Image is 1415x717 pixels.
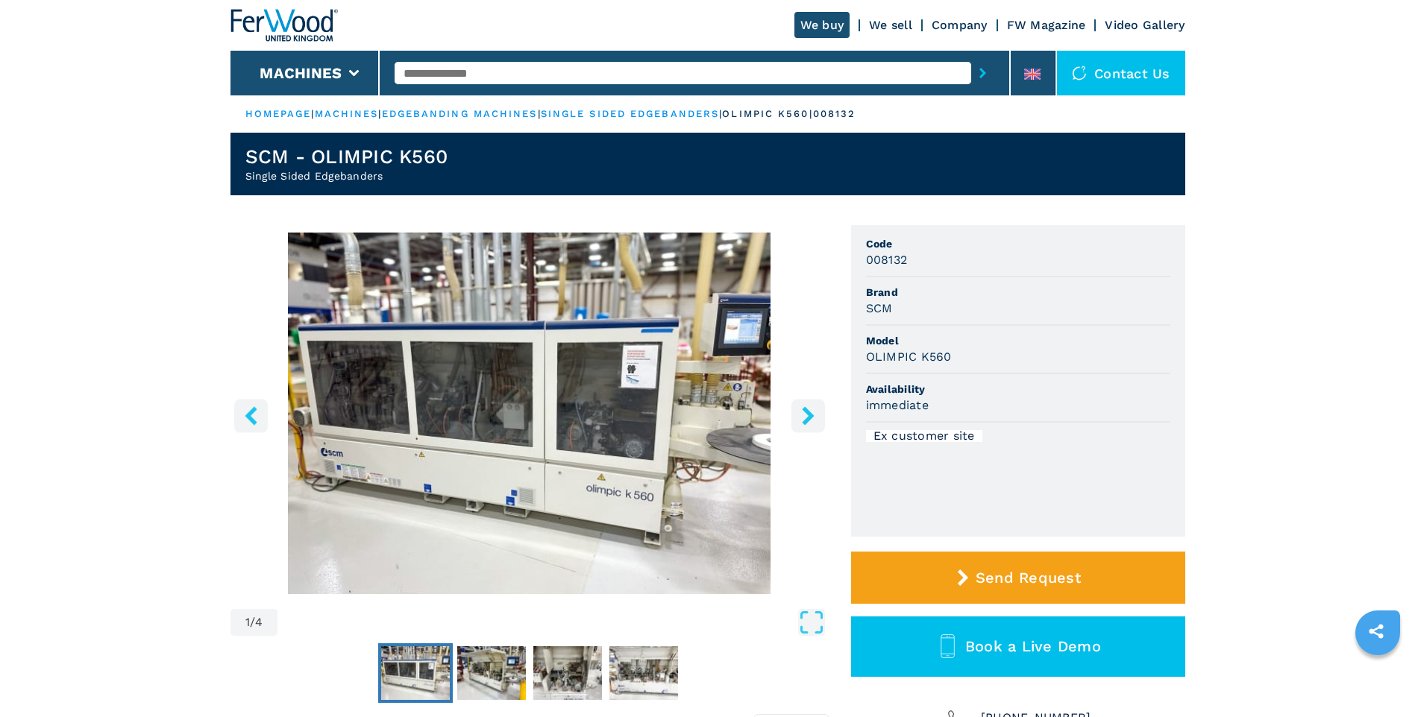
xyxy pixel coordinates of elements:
h1: SCM - OLIMPIC K560 [245,145,448,168]
span: | [719,108,722,119]
img: be0bdb422b05d7d766eb567b353e40bc [609,646,678,700]
h3: immediate [866,397,929,414]
button: submit-button [971,56,994,90]
div: Ex customer site [866,430,982,442]
button: Open Fullscreen [281,609,824,636]
a: Company [932,18,988,32]
button: Book a Live Demo [851,616,1185,677]
div: Contact us [1057,51,1185,95]
button: Go to Slide 4 [606,643,681,703]
img: 6c94676ba4c1b188a1fc108e1d7bc5c8 [533,646,602,700]
img: 80f2523d7528f1320bb0e08f8f692042 [381,646,450,700]
span: | [538,108,541,119]
span: 1 [245,616,250,628]
a: We sell [869,18,912,32]
img: Single Sided Edgebanders SCM OLIMPIC K560 [230,233,829,594]
span: Book a Live Demo [965,637,1101,655]
a: We buy [794,12,850,38]
a: Video Gallery [1105,18,1185,32]
span: Brand [866,285,1170,300]
a: single sided edgebanders [541,108,719,119]
img: Ferwood [230,9,338,42]
p: olimpic k560 | [722,107,812,121]
h3: SCM [866,300,893,317]
iframe: Chat [1352,650,1404,706]
button: left-button [234,399,268,432]
button: Machines [260,64,342,82]
button: Go to Slide 3 [530,643,605,703]
h3: 008132 [866,251,908,268]
span: Model [866,333,1170,348]
span: 4 [255,616,263,628]
button: right-button [791,399,825,432]
div: Go to Slide 1 [230,233,829,594]
a: FW Magazine [1007,18,1086,32]
span: Send Request [976,569,1081,587]
a: HOMEPAGE [245,108,312,119]
img: 65a036739d5d62f44c561c6e25e56306 [457,646,526,700]
img: Contact us [1072,66,1087,80]
nav: Thumbnail Navigation [230,643,829,703]
a: edgebanding machines [382,108,538,119]
button: Send Request [851,552,1185,604]
button: Go to Slide 2 [454,643,529,703]
button: Go to Slide 1 [378,643,453,703]
p: 008132 [813,107,856,121]
span: / [250,616,255,628]
span: | [378,108,381,119]
span: | [311,108,314,119]
span: Code [866,236,1170,251]
a: machines [315,108,379,119]
h2: Single Sided Edgebanders [245,168,448,183]
span: Availability [866,382,1170,397]
h3: OLIMPIC K560 [866,348,952,365]
a: sharethis [1358,613,1395,650]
